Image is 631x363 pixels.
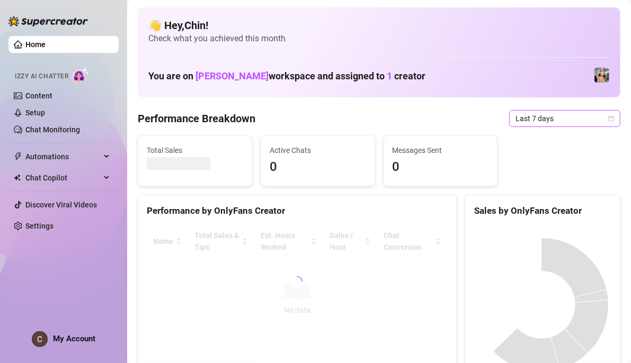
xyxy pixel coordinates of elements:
[25,169,101,186] span: Chat Copilot
[25,222,54,230] a: Settings
[148,33,610,44] span: Check what you achieved this month
[147,204,448,218] div: Performance by OnlyFans Creator
[73,67,89,83] img: AI Chatter
[387,70,392,81] span: 1
[393,144,489,156] span: Messages Sent
[147,144,243,156] span: Total Sales
[25,92,52,100] a: Content
[32,332,47,347] img: ACg8ocJjJWLWaEnVMMkm3cPH3rgcfPvMqjtuZHT9G8ygc5TjaXGRUw=s96-c
[14,174,21,181] img: Chat Copilot
[195,70,269,81] span: [PERSON_NAME]
[474,204,611,218] div: Sales by OnlyFans Creator
[53,334,95,343] span: My Account
[138,111,255,126] h4: Performance Breakdown
[148,70,425,82] h1: You are on workspace and assigned to creator
[14,152,22,161] span: thunderbolt
[25,148,101,165] span: Automations
[148,18,610,33] h4: 👋 Hey, Chin !
[516,111,614,126] span: Last 7 days
[270,157,366,177] span: 0
[393,157,489,177] span: 0
[594,68,609,83] img: Veronica
[608,115,615,122] span: calendar
[25,201,97,209] a: Discover Viral Videos
[25,125,80,134] a: Chat Monitoring
[8,16,88,26] img: logo-BBDzfeDw.svg
[25,108,45,117] a: Setup
[25,40,46,49] a: Home
[270,144,366,156] span: Active Chats
[291,275,304,288] span: loading
[15,71,68,81] span: Izzy AI Chatter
